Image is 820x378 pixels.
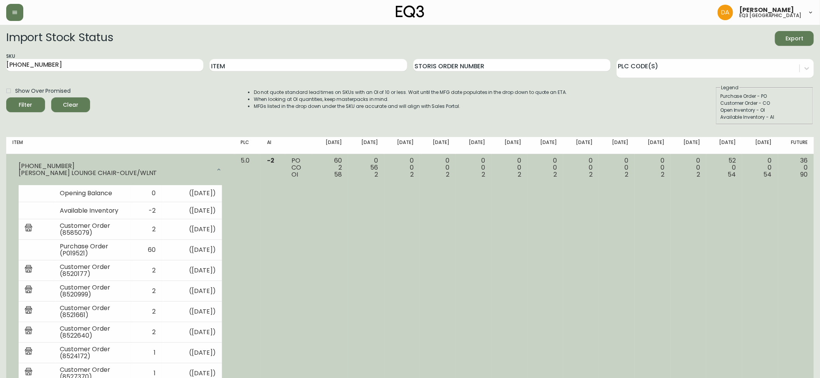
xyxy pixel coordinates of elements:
[25,327,32,336] img: retail_report.svg
[6,97,45,112] button: Filter
[720,93,809,100] div: Purchase Order - PO
[131,240,162,260] td: 60
[589,170,593,179] span: 2
[641,157,664,178] div: 0 0
[54,343,131,363] td: Customer Order (8524172)
[599,137,635,154] th: [DATE]
[396,5,425,18] img: logo
[625,170,629,179] span: 2
[162,202,222,219] td: ( [DATE] )
[348,137,384,154] th: [DATE]
[384,137,420,154] th: [DATE]
[254,103,567,110] li: MFGs listed in the drop down under the SKU are accurate and will align with Sales Portal.
[25,368,32,377] img: retail_report.svg
[446,170,449,179] span: 2
[718,5,733,20] img: dd1a7e8db21a0ac8adbf82b84ca05374
[54,219,131,240] td: Customer Order (8585079)
[162,322,222,343] td: ( [DATE] )
[267,156,274,165] span: -2
[728,170,736,179] span: 54
[720,84,739,91] legend: Legend
[569,157,593,178] div: 0 0
[54,202,131,219] td: Available Inventory
[25,265,32,274] img: retail_report.svg
[51,97,90,112] button: Clear
[57,100,84,110] span: Clear
[605,157,628,178] div: 0 0
[492,137,527,154] th: [DATE]
[518,170,521,179] span: 2
[706,137,742,154] th: [DATE]
[482,170,485,179] span: 2
[764,170,772,179] span: 54
[234,137,261,154] th: PLC
[374,170,378,179] span: 2
[162,260,222,281] td: ( [DATE] )
[635,137,671,154] th: [DATE]
[15,87,71,95] span: Show Over Promised
[19,170,211,177] div: [PERSON_NAME] LOUNGE CHAIR-OLIVE/WLNT
[462,157,485,178] div: 0 0
[677,157,700,178] div: 0 0
[720,107,809,114] div: Open Inventory - OI
[775,31,814,46] button: Export
[312,137,348,154] th: [DATE]
[25,286,32,295] img: retail_report.svg
[131,322,162,343] td: 2
[553,170,557,179] span: 2
[54,322,131,343] td: Customer Order (8522640)
[420,137,456,154] th: [DATE]
[254,89,567,96] li: Do not quote standard lead times on SKUs with an OI of 10 or less. Wait until the MFG date popula...
[162,281,222,302] td: ( [DATE] )
[162,219,222,240] td: ( [DATE] )
[54,302,131,322] td: Customer Order (8521661)
[784,157,808,178] div: 36 0
[162,343,222,363] td: ( [DATE] )
[742,137,778,154] th: [DATE]
[131,302,162,322] td: 2
[781,34,808,43] span: Export
[261,137,285,154] th: AI
[671,137,706,154] th: [DATE]
[720,100,809,107] div: Customer Order - CO
[739,13,801,18] h5: eq3 [GEOGRAPHIC_DATA]
[6,31,113,46] h2: Import Stock Status
[254,96,567,103] li: When looking at OI quantities, keep masterpacks in mind.
[720,114,809,121] div: Available Inventory - AI
[713,157,736,178] div: 52 0
[748,157,771,178] div: 0 0
[291,157,306,178] div: PO CO
[19,163,211,170] div: [PHONE_NUMBER]
[25,224,32,233] img: retail_report.svg
[291,170,298,179] span: OI
[54,240,131,260] td: Purchase Order (P019521)
[54,185,131,202] td: Opening Balance
[661,170,664,179] span: 2
[25,306,32,316] img: retail_report.svg
[131,281,162,302] td: 2
[390,157,414,178] div: 0 0
[498,157,521,178] div: 0 0
[354,157,378,178] div: 0 56
[54,281,131,302] td: Customer Order (8520999)
[162,240,222,260] td: ( [DATE] )
[456,137,491,154] th: [DATE]
[426,157,449,178] div: 0 0
[19,100,33,110] div: Filter
[534,157,557,178] div: 0 0
[25,347,32,357] img: retail_report.svg
[131,260,162,281] td: 2
[410,170,414,179] span: 2
[527,137,563,154] th: [DATE]
[131,202,162,219] td: -2
[319,157,342,178] div: 60 2
[739,7,794,13] span: [PERSON_NAME]
[6,137,234,154] th: Item
[131,185,162,202] td: 0
[54,260,131,281] td: Customer Order (8520177)
[162,302,222,322] td: ( [DATE] )
[162,185,222,202] td: ( [DATE] )
[563,137,599,154] th: [DATE]
[335,170,342,179] span: 58
[131,343,162,363] td: 1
